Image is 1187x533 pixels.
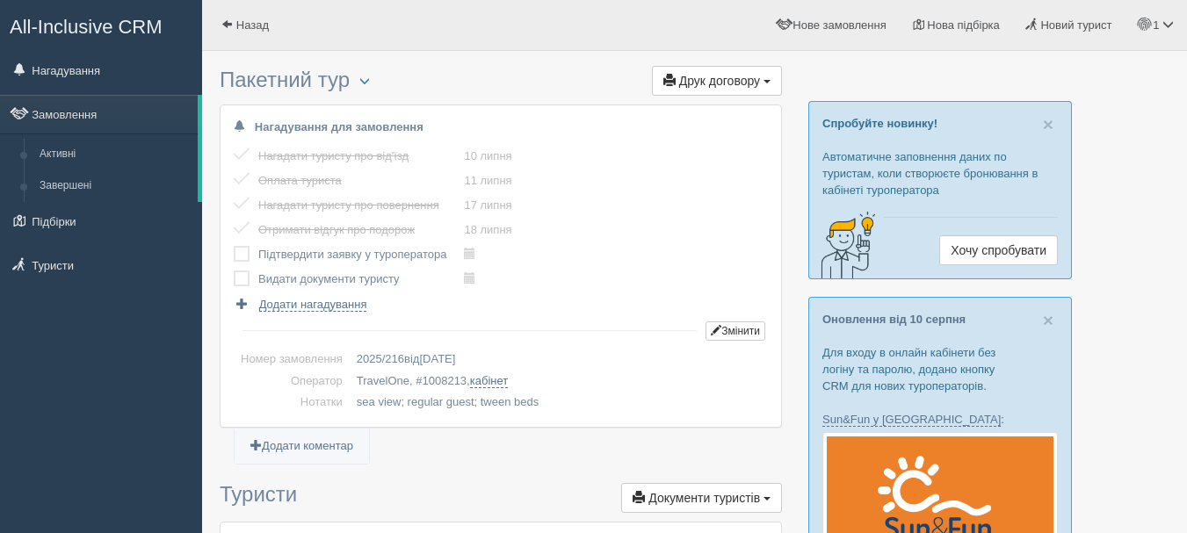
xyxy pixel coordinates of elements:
[422,374,467,387] span: 1008213
[234,296,366,313] a: Додати нагадування
[350,371,768,393] td: TravelOne, # ,
[822,313,966,326] a: Оновлення від 10 серпня
[822,413,1001,427] a: Sun&Fun у [GEOGRAPHIC_DATA]
[648,491,760,505] span: Документи туристів
[357,352,404,365] span: 2025/216
[809,210,879,280] img: creative-idea-2907357.png
[822,115,1058,132] p: Спробуйте новинку!
[464,174,511,187] a: 11 липня
[1153,18,1159,32] span: 1
[1043,310,1053,330] span: ×
[419,352,455,365] span: [DATE]
[234,349,350,371] td: Номер замовлення
[350,349,768,371] td: від
[464,149,511,162] a: 10 липня
[1043,311,1053,329] button: Close
[679,74,760,88] span: Друк договору
[258,144,464,169] td: Нагадати туристу про від'їзд
[822,411,1058,428] p: :
[220,483,782,513] h3: Туристи
[234,392,350,414] td: Нотатки
[350,392,768,414] td: sea view; regular guest; tween beds
[927,18,1000,32] span: Нова підбірка
[258,242,464,267] td: Підтвердити заявку у туроператора
[793,18,886,32] span: Нове замовлення
[1,1,201,49] a: All-Inclusive CRM
[259,298,367,312] span: Додати нагадування
[10,16,163,38] span: All-Inclusive CRM
[235,429,369,465] a: Додати коментар
[258,193,464,218] td: Нагадати туристу про повернення
[236,18,269,32] span: Назад
[1043,115,1053,133] button: Close
[220,68,782,96] h3: Пакетний тур
[621,483,782,513] button: Документи туристів
[822,344,1058,394] p: Для входу в онлайн кабінети без логіну та паролю, додано кнопку CRM для нових туроператорів.
[258,169,464,193] td: Оплата туриста
[464,223,511,236] a: 18 липня
[234,371,350,393] td: Оператор
[939,235,1058,265] a: Хочу спробувати
[1040,18,1111,32] span: Новий турист
[470,374,508,388] a: кабінет
[1043,114,1053,134] span: ×
[706,321,765,341] button: Змінити
[32,139,198,170] a: Активні
[258,267,464,292] td: Видати документи туристу
[32,170,198,202] a: Завершені
[255,120,423,133] b: Нагадування для замовлення
[258,218,464,242] td: Отримати відгук про подорож
[464,198,511,212] a: 17 липня
[822,148,1058,198] p: Автоматичне заповнення даних по туристам, коли створюєте бронювання в кабінеті туроператора
[652,66,782,96] button: Друк договору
